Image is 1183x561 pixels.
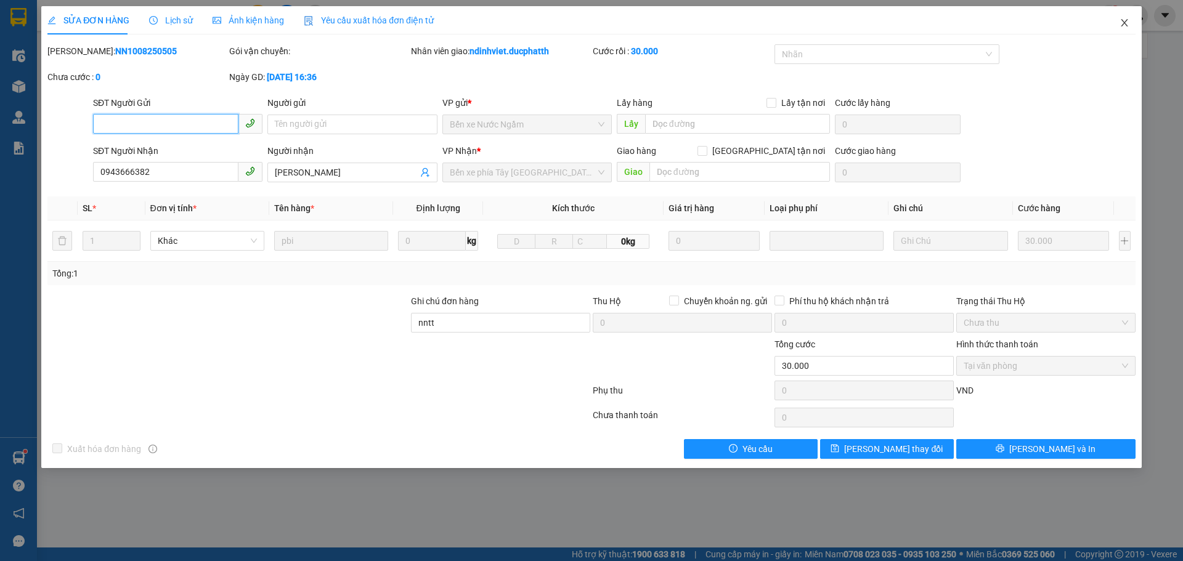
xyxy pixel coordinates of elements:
[229,70,409,84] div: Ngày GD:
[835,146,896,156] label: Cước giao hàng
[229,44,409,58] div: Gói vận chuyển:
[466,231,478,251] span: kg
[956,294,1136,308] div: Trạng thái Thu Hộ
[149,15,193,25] span: Lịch sử
[617,162,649,182] span: Giao
[267,144,437,158] div: Người nhận
[115,46,177,56] b: NN1008250505
[47,70,227,84] div: Chưa cước :
[835,115,961,134] input: Cước lấy hàng
[831,444,839,454] span: save
[1018,203,1060,213] span: Cước hàng
[1018,231,1110,251] input: 0
[245,118,255,128] span: phone
[52,231,72,251] button: delete
[148,445,157,453] span: info-circle
[149,16,158,25] span: clock-circle
[274,231,388,251] input: VD: Bàn, Ghế
[784,294,894,308] span: Phí thu hộ khách nhận trả
[442,96,612,110] div: VP gửi
[631,46,658,56] b: 30.000
[267,72,317,82] b: [DATE] 16:36
[844,442,943,456] span: [PERSON_NAME] thay đổi
[420,167,430,177] span: user-add
[1120,18,1129,28] span: close
[617,114,645,134] span: Lấy
[450,163,604,182] span: Bến xe phía Tây Thanh Hóa
[213,15,284,25] span: Ảnh kiện hàng
[591,408,773,430] div: Chưa thanh toán
[411,313,590,333] input: Ghi chú đơn hàng
[679,294,772,308] span: Chuyển khoản ng. gửi
[888,196,1012,220] th: Ghi chú
[591,384,773,405] div: Phụ thu
[1009,442,1096,456] span: [PERSON_NAME] và In
[1119,231,1131,251] button: plus
[996,444,1004,454] span: printer
[835,98,890,108] label: Cước lấy hàng
[416,203,460,213] span: Định lượng
[893,231,1007,251] input: Ghi Chú
[669,203,714,213] span: Giá trị hàng
[470,46,549,56] b: ndinhviet.ducphatth
[649,162,830,182] input: Dọc đường
[684,439,818,459] button: exclamation-circleYêu cầu
[956,385,974,395] span: VND
[213,16,221,25] span: picture
[820,439,954,459] button: save[PERSON_NAME] thay đổi
[535,234,573,249] input: R
[274,203,314,213] span: Tên hàng
[835,163,961,182] input: Cước giao hàng
[742,442,773,456] span: Yêu cầu
[497,234,535,249] input: D
[93,96,262,110] div: SĐT Người Gửi
[617,146,656,156] span: Giao hàng
[442,146,477,156] span: VP Nhận
[83,203,92,213] span: SL
[956,439,1136,459] button: printer[PERSON_NAME] và In
[93,144,262,158] div: SĐT Người Nhận
[956,339,1038,349] label: Hình thức thanh toán
[607,234,649,249] span: 0kg
[669,231,760,251] input: 0
[150,203,197,213] span: Đơn vị tính
[411,44,590,58] div: Nhân viên giao:
[304,15,434,25] span: Yêu cầu xuất hóa đơn điện tử
[411,296,479,306] label: Ghi chú đơn hàng
[617,98,652,108] span: Lấy hàng
[47,16,56,25] span: edit
[304,16,314,26] img: icon
[267,96,437,110] div: Người gửi
[245,166,255,176] span: phone
[729,444,738,454] span: exclamation-circle
[765,196,888,220] th: Loại phụ phí
[552,203,595,213] span: Kích thước
[47,44,227,58] div: [PERSON_NAME]:
[96,72,100,82] b: 0
[1107,6,1142,41] button: Close
[52,267,457,280] div: Tổng: 1
[47,15,129,25] span: SỬA ĐƠN HÀNG
[450,115,604,134] span: Bến xe Nước Ngầm
[593,44,772,58] div: Cước rồi :
[158,232,257,250] span: Khác
[774,339,815,349] span: Tổng cước
[593,296,621,306] span: Thu Hộ
[707,144,830,158] span: [GEOGRAPHIC_DATA] tận nơi
[964,357,1128,375] span: Tại văn phòng
[776,96,830,110] span: Lấy tận nơi
[964,313,1128,332] span: Chưa thu
[62,442,146,456] span: Xuất hóa đơn hàng
[645,114,830,134] input: Dọc đường
[572,234,607,249] input: C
